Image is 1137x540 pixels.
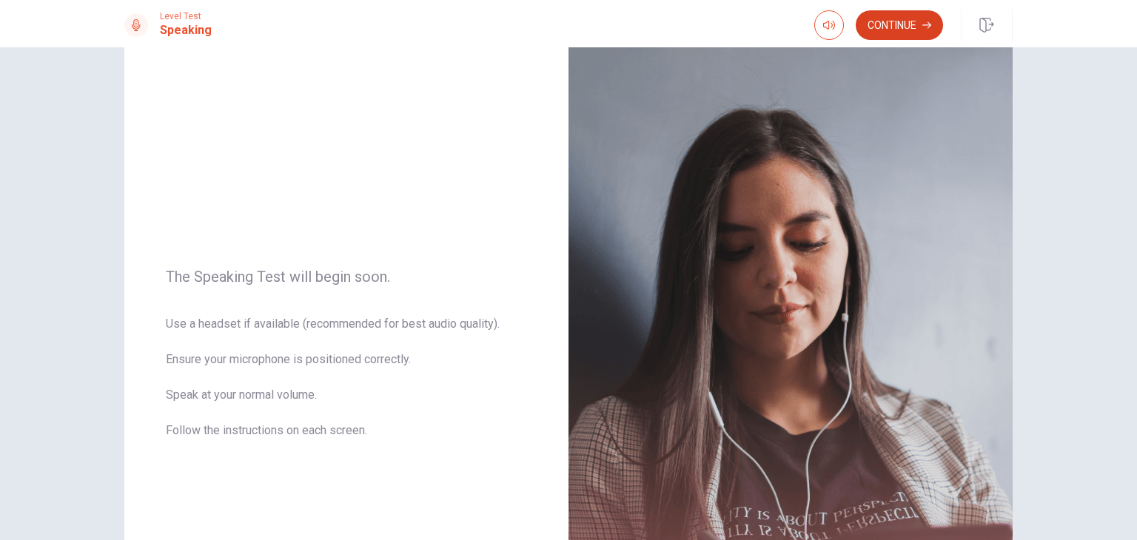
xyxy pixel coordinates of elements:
span: Level Test [160,11,212,21]
span: Use a headset if available (recommended for best audio quality). Ensure your microphone is positi... [166,315,527,457]
button: Continue [856,10,943,40]
span: The Speaking Test will begin soon. [166,268,527,286]
h1: Speaking [160,21,212,39]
